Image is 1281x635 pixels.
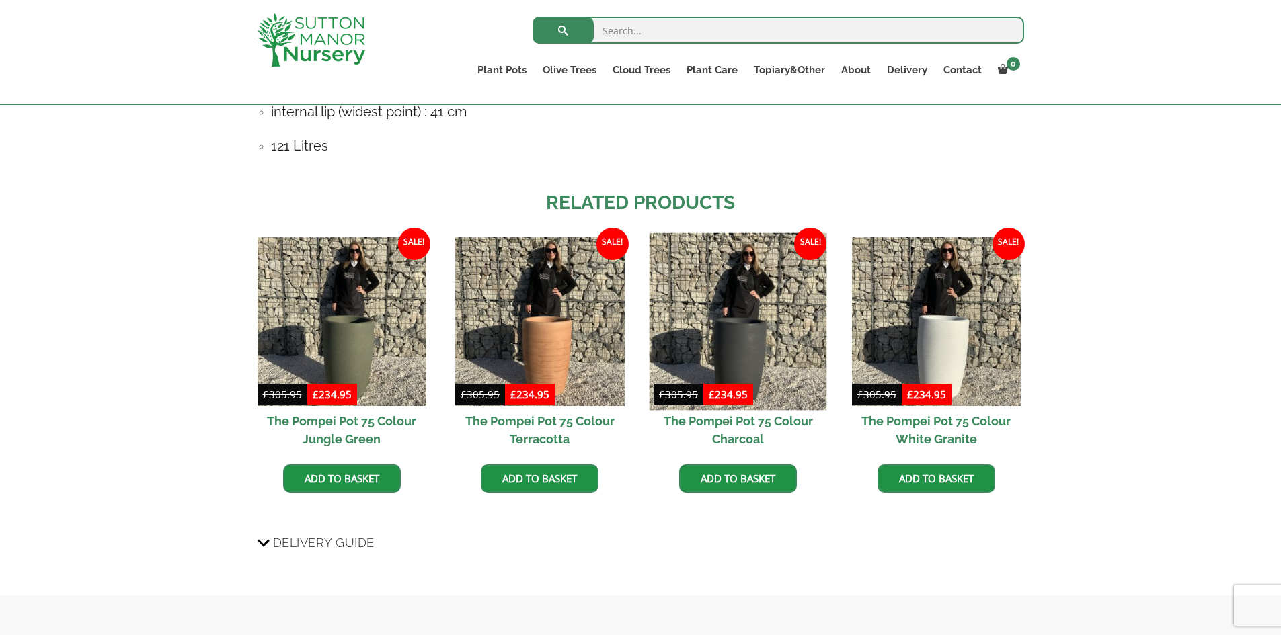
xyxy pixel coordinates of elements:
span: Sale! [398,228,430,260]
input: Search... [533,17,1024,44]
a: Delivery [879,60,935,79]
bdi: 234.95 [907,388,946,401]
span: £ [313,388,319,401]
span: Sale! [794,228,826,260]
img: The Pompei Pot 75 Colour Jungle Green [258,237,426,406]
bdi: 305.95 [263,388,302,401]
span: Sale! [596,228,629,260]
a: Contact [935,60,990,79]
h2: The Pompei Pot 75 Colour White Granite [852,406,1021,454]
a: Sale! The Pompei Pot 75 Colour White Granite [852,237,1021,454]
a: Add to basket: “The Pompei Pot 75 Colour Charcoal” [679,464,797,493]
span: Sale! [993,228,1025,260]
img: logo [258,13,365,67]
span: £ [709,388,715,401]
bdi: 305.95 [461,388,500,401]
a: Add to basket: “The Pompei Pot 75 Colour White Granite” [878,464,995,493]
span: £ [510,388,516,401]
bdi: 234.95 [709,388,748,401]
span: £ [659,388,665,401]
a: Cloud Trees [605,60,678,79]
a: Plant Care [678,60,746,79]
span: 0 [1007,57,1020,71]
bdi: 305.95 [659,388,698,401]
bdi: 234.95 [510,388,549,401]
span: £ [461,388,467,401]
h2: The Pompei Pot 75 Colour Charcoal [654,406,822,454]
a: Plant Pots [469,60,535,79]
h2: The Pompei Pot 75 Colour Jungle Green [258,406,426,454]
img: The Pompei Pot 75 Colour Terracotta [455,237,624,406]
span: £ [263,388,269,401]
a: Add to basket: “The Pompei Pot 75 Colour Terracotta” [481,464,598,493]
a: Add to basket: “The Pompei Pot 75 Colour Jungle Green” [283,464,401,493]
h4: 121 Litres [271,136,1024,157]
a: 0 [990,60,1024,79]
img: The Pompei Pot 75 Colour White Granite [852,237,1021,406]
span: £ [857,388,863,401]
a: Sale! The Pompei Pot 75 Colour Jungle Green [258,237,426,454]
span: £ [907,388,913,401]
a: Topiary&Other [746,60,833,79]
img: The Pompei Pot 75 Colour Charcoal [650,232,827,410]
h2: The Pompei Pot 75 Colour Terracotta [455,406,624,454]
span: Delivery Guide [273,530,375,555]
a: Sale! The Pompei Pot 75 Colour Terracotta [455,237,624,454]
a: Olive Trees [535,60,605,79]
bdi: 234.95 [313,388,352,401]
a: Sale! The Pompei Pot 75 Colour Charcoal [654,237,822,454]
a: About [833,60,879,79]
bdi: 305.95 [857,388,896,401]
h2: Related products [258,189,1024,217]
h4: internal lip (widest point) : 41 cm [271,101,1024,122]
